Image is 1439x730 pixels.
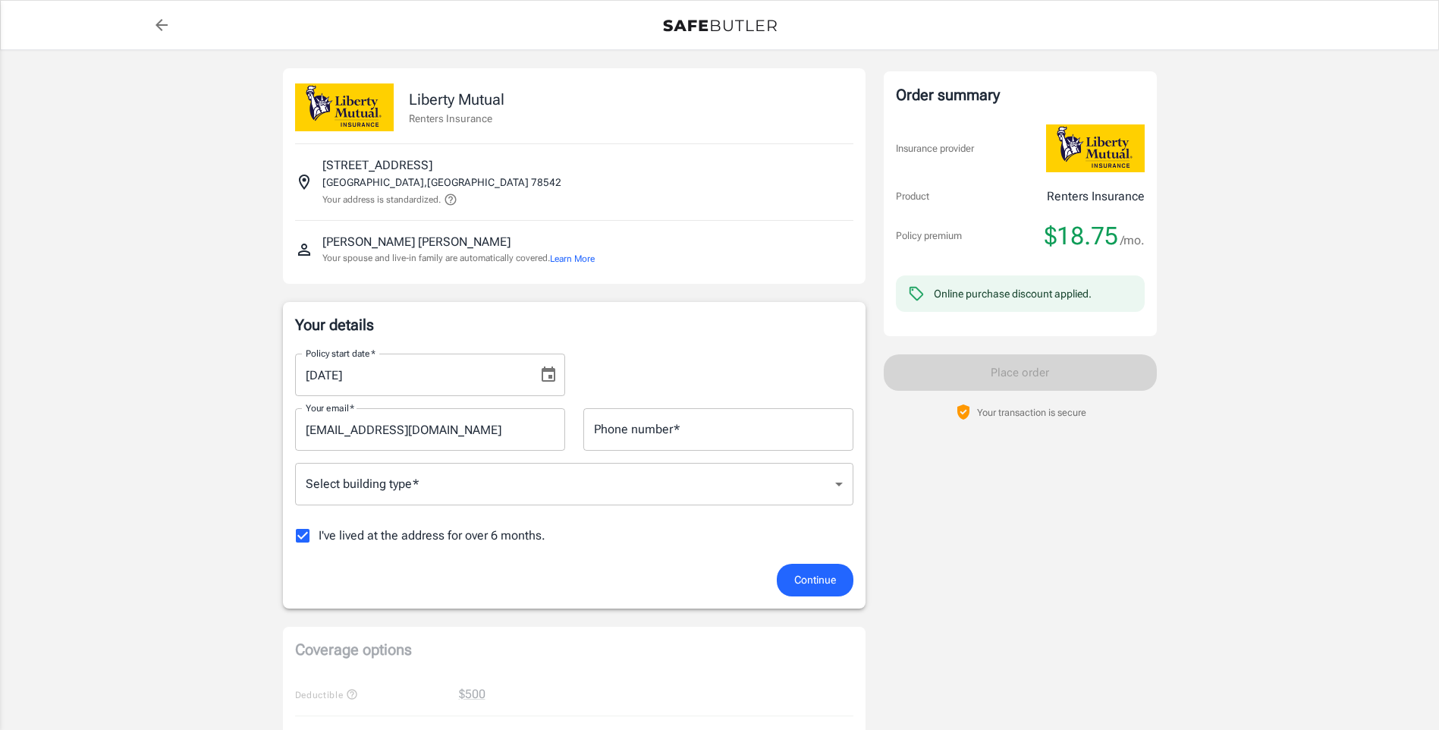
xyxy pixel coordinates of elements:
svg: Insured address [295,173,313,191]
svg: Insured person [295,241,313,259]
p: Your details [295,314,853,335]
button: Learn More [550,252,595,266]
button: Continue [777,564,853,596]
p: Renters Insurance [1047,187,1145,206]
label: Your email [306,401,354,414]
div: Online purchase discount applied. [934,286,1092,301]
p: Policy premium [896,228,962,244]
a: back to quotes [146,10,177,40]
p: Product [896,189,929,204]
input: MM/DD/YYYY [295,354,527,396]
img: Liberty Mutual [1046,124,1145,172]
p: [PERSON_NAME] [PERSON_NAME] [322,233,511,251]
img: Back to quotes [663,20,777,32]
div: Order summary [896,83,1145,106]
p: Your spouse and live-in family are automatically covered. [322,251,595,266]
button: Choose date, selected date is Aug 20, 2025 [533,360,564,390]
span: $18.75 [1045,221,1118,251]
input: Enter number [583,408,853,451]
p: [GEOGRAPHIC_DATA] , [GEOGRAPHIC_DATA] 78542 [322,175,561,190]
span: I've lived at the address for over 6 months. [319,527,545,545]
img: Liberty Mutual [295,83,394,131]
span: /mo. [1120,230,1145,251]
p: Renters Insurance [409,111,504,126]
p: Liberty Mutual [409,88,504,111]
span: Continue [794,571,836,590]
label: Policy start date [306,347,375,360]
p: Your transaction is secure [977,405,1086,420]
p: Insurance provider [896,141,974,156]
p: [STREET_ADDRESS] [322,156,432,175]
input: Enter email [295,408,565,451]
p: Your address is standardized. [322,193,441,206]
